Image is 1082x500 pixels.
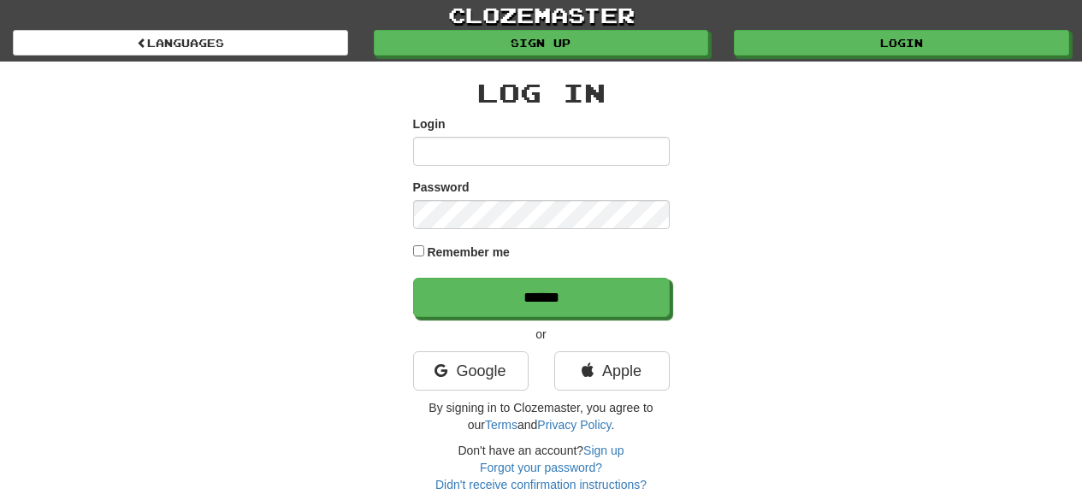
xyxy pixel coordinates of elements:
a: Didn't receive confirmation instructions? [435,478,647,491]
label: Login [413,115,446,132]
p: By signing in to Clozemaster, you agree to our and . [413,399,670,433]
a: Login [734,30,1069,56]
a: Privacy Policy [537,418,611,432]
a: Sign up [583,444,624,457]
a: Terms [485,418,517,432]
a: Google [413,351,529,391]
label: Password [413,179,470,196]
p: or [413,326,670,343]
a: Apple [554,351,670,391]
h2: Log In [413,79,670,107]
a: Sign up [374,30,709,56]
a: Languages [13,30,348,56]
div: Don't have an account? [413,442,670,493]
label: Remember me [427,244,510,261]
a: Forgot your password? [480,461,602,474]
